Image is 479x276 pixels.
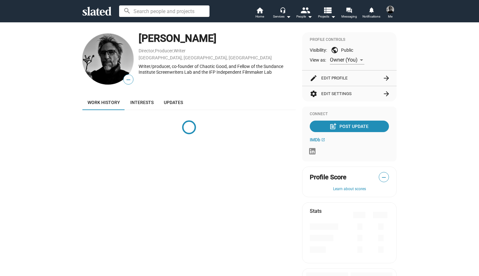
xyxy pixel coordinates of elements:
a: Producer [155,48,173,53]
span: Interests [130,100,154,105]
div: Post Update [331,121,369,132]
button: People [293,6,316,20]
span: Projects [318,13,336,20]
a: Messaging [338,6,360,20]
div: Services [273,13,291,20]
mat-icon: settings [310,90,317,98]
div: [PERSON_NAME] [139,32,296,45]
mat-icon: people [300,5,310,15]
mat-icon: forum [346,7,352,13]
span: Updates [164,100,183,105]
span: View as: [310,57,326,63]
a: Work history [82,95,125,110]
mat-icon: arrow_drop_down [329,13,337,20]
mat-icon: arrow_drop_down [285,13,292,20]
div: Profile Controls [310,37,389,42]
img: Charles Spano [386,6,394,13]
mat-icon: edit [310,74,317,82]
span: Messaging [341,13,357,20]
a: [GEOGRAPHIC_DATA], [GEOGRAPHIC_DATA], [GEOGRAPHIC_DATA] [139,55,272,60]
a: Director [139,48,154,53]
mat-icon: notifications [368,7,374,13]
mat-card-title: Stats [310,208,322,214]
mat-icon: headset_mic [280,7,285,13]
a: Home [248,6,271,20]
button: Projects [316,6,338,20]
mat-icon: arrow_drop_down [306,13,314,20]
mat-icon: public [331,46,338,54]
button: Services [271,6,293,20]
button: Learn about scores [310,187,389,192]
span: — [124,76,133,84]
span: IMDb [310,137,320,142]
a: Updates [159,95,188,110]
span: Notifications [362,13,380,20]
span: Profile Score [310,173,346,182]
span: , [173,49,174,53]
mat-icon: view_list [323,5,332,15]
button: Charles SpanoMe [383,4,398,21]
span: Home [255,13,264,20]
mat-icon: arrow_forward [383,74,390,82]
mat-icon: open_in_new [321,138,325,142]
span: , [154,49,155,53]
input: Search people and projects [119,5,209,17]
a: Interests [125,95,159,110]
div: Visibility: Public [310,46,389,54]
mat-icon: home [256,6,263,14]
mat-icon: post_add [329,123,337,130]
button: Edit Profile [310,71,389,86]
span: Owner (You) [330,57,358,63]
button: Edit Settings [310,86,389,101]
a: Notifications [360,6,383,20]
div: People [296,13,312,20]
div: Writer/producer, co-founder of Chaotic Good, and Fellow of the Sundance Institute Screenwriters L... [139,63,296,75]
mat-icon: arrow_forward [383,90,390,98]
div: Connect [310,112,389,117]
a: Writer [174,48,186,53]
a: IMDb [310,137,325,142]
span: Work history [87,100,120,105]
span: — [379,173,389,182]
span: Me [388,13,392,20]
img: Charles Spano [82,34,133,85]
button: Post Update [310,121,389,132]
